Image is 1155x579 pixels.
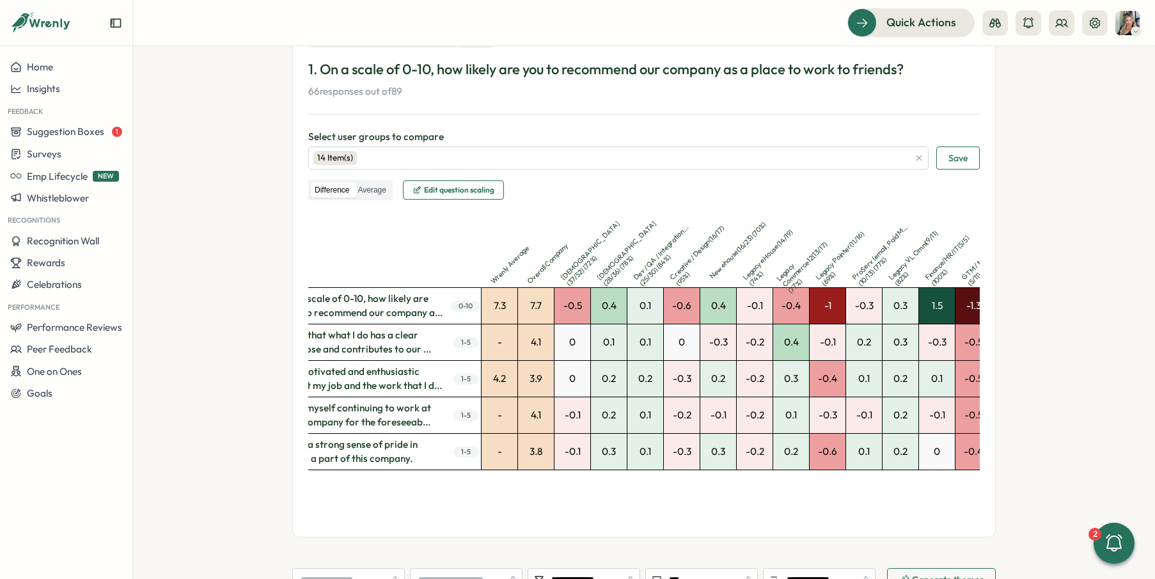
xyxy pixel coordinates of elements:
[664,434,700,470] div: -0.3
[846,288,882,324] div: -0.3
[775,223,847,296] p: Legacy Commerce12 ( 13 / 17 ) ( 77 %)
[627,397,663,433] div: 0.1
[591,361,627,397] div: 0.2
[109,17,122,29] button: Expand sidebar
[737,434,773,470] div: -0.2
[846,434,882,470] div: 0.1
[955,288,991,324] div: -1.3
[737,397,773,433] div: -0.2
[453,337,478,348] span: 1 - 5
[518,361,554,397] div: 3.9
[883,397,918,433] div: 0.2
[27,257,65,269] span: Rewards
[919,288,955,324] div: 1.5
[919,397,955,433] div: -0.1
[424,186,494,194] span: Edit question scaling
[27,387,52,399] span: Goals
[554,397,590,433] div: -0.1
[883,434,918,470] div: 0.2
[112,127,122,137] span: 1
[27,125,104,138] span: Suggestion Boxes
[773,361,809,397] div: 0.3
[955,324,991,360] div: -0.5
[919,324,955,360] div: -0.3
[308,59,980,79] p: 1. On a scale of 0-10, how likely are you to recommend our company as a place to work to friends?
[700,397,736,433] div: -0.1
[27,321,122,333] span: Performance Reviews
[489,226,549,286] p: Wrenly Average
[27,235,99,247] span: Recognition Wall
[773,288,809,324] div: -0.4
[810,397,845,433] div: -0.3
[277,434,450,470] span: I feel a strong sense of pride in being a part of this company.
[526,226,586,286] p: Overall Company
[810,434,845,470] div: -0.6
[518,434,554,470] div: 3.8
[313,151,357,165] div: 14 Item(s)
[632,222,698,289] p: Dev / QA / Integration... ( 25 / 30 ) ( 84 %)
[1115,11,1140,35] img: Chris Quinn
[591,288,627,324] div: 0.4
[700,434,736,470] div: 0.3
[591,434,627,470] div: 0.3
[27,170,88,182] span: Emp Lifecycle
[814,222,881,289] p: Legacy Pointer ( 11 / 16 ) ( 69 %)
[737,361,773,397] div: -0.2
[700,361,736,397] div: 0.2
[277,324,450,360] span: I feel that what I do has a clear purpose and contributes to our ...
[311,182,353,198] label: Difference
[482,324,517,360] div: -
[591,397,627,433] div: 0.2
[741,222,808,289] p: Legacy eHouse ( 14 / 19 ) ( 74 %)
[737,324,773,360] div: -0.2
[886,14,956,31] span: Quick Actions
[1094,523,1135,564] button: 2
[846,361,882,397] div: 0.1
[554,324,590,360] div: 0
[810,324,845,360] div: -0.1
[923,222,990,289] p: Finance/HR/IT ( 5 / 5 ) ( 100 %)
[1088,528,1101,541] div: 2
[627,361,663,397] div: 0.2
[810,361,845,397] div: -0.4
[277,361,450,397] span: I'm motivated and enthusiastic about my job and the work that I d...
[354,182,389,198] label: Average
[627,434,663,470] div: 0.1
[27,83,60,95] span: Insights
[936,147,980,170] button: Save
[27,365,82,377] span: One on Ones
[591,324,627,360] div: 0.1
[482,361,517,397] div: 4.2
[627,324,663,360] div: 0.1
[664,288,700,324] div: -0.6
[948,147,968,169] span: Save
[93,171,119,182] span: NEW
[277,397,450,433] span: I see myself continuing to work at this company for the foreseeab...
[595,222,662,289] p: [DEMOGRAPHIC_DATA] ( 28 / 36 ) ( 78 %)
[883,361,918,397] div: 0.2
[482,288,517,324] div: 7.3
[308,130,980,144] p: Select user groups to compare
[810,288,845,324] div: -1
[27,148,61,160] span: Surveys
[773,324,809,360] div: 0.4
[27,61,53,73] span: Home
[887,222,954,289] p: Legacy VL Omni ( 9 / 11 ) ( 82 %)
[518,288,554,324] div: 7.7
[708,221,768,281] p: New ehouse ( 16 / 23 ) ( 70 %)
[453,374,478,385] span: 1 - 5
[27,343,92,355] span: Peer Feedback
[27,278,82,290] span: Celebrations
[919,434,955,470] div: 0
[700,288,736,324] div: 0.4
[846,324,882,360] div: 0.2
[308,84,980,99] p: 66 responses out of 89
[773,397,809,433] div: 0.1
[737,288,773,324] div: -0.1
[277,288,450,324] span: On a scale of 0-10, how likely are you to recommend our company a...
[403,180,504,200] button: Edit question scaling
[955,361,991,397] div: -0.5
[518,397,554,433] div: 4.1
[668,222,735,289] p: Creative / Design ( 16 / 17 ) ( 95 %)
